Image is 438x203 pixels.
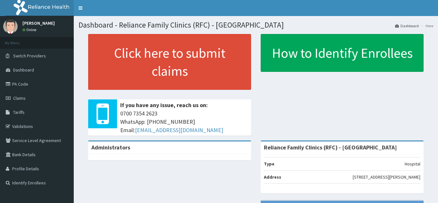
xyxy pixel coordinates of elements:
b: Address [264,174,281,180]
a: Online [22,28,38,32]
h1: Dashboard - Reliance Family Clinics (RFC) - [GEOGRAPHIC_DATA] [79,21,433,29]
span: 0700 7354 2623 WhatsApp: [PHONE_NUMBER] Email: [120,109,248,134]
p: [STREET_ADDRESS][PERSON_NAME] [353,174,420,180]
span: Dashboard [13,67,34,73]
p: [PERSON_NAME] [22,21,55,25]
a: Dashboard [395,23,419,29]
strong: Reliance Family Clinics (RFC) - [GEOGRAPHIC_DATA] [264,144,397,151]
b: Administrators [91,144,130,151]
span: Tariffs [13,109,25,115]
img: User Image [3,19,18,34]
li: Here [419,23,433,29]
span: Switch Providers [13,53,46,59]
a: How to Identify Enrollees [261,34,424,72]
a: Click here to submit claims [88,34,251,90]
b: Type [264,161,274,167]
p: Hospital [405,161,420,167]
b: If you have any issue, reach us on: [120,101,208,109]
a: [EMAIL_ADDRESS][DOMAIN_NAME] [135,126,223,134]
span: Claims [13,95,26,101]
